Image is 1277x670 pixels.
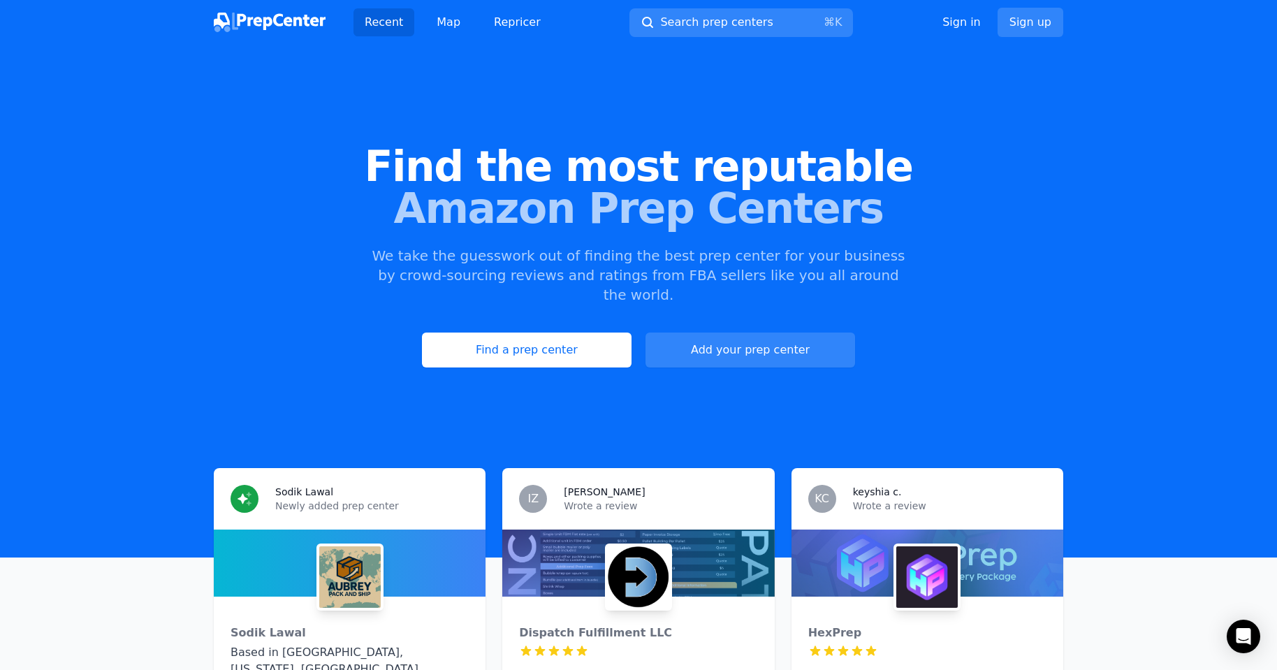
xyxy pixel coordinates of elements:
a: Add your prep center [645,333,855,367]
a: Sign up [998,8,1063,37]
a: Map [425,8,472,36]
span: KC [815,493,829,504]
span: Search prep centers [660,14,773,31]
div: HexPrep [808,625,1046,641]
p: Wrote a review [564,499,757,513]
h3: Sodik Lawal [275,485,333,499]
img: PrepCenter [214,13,326,32]
button: Search prep centers⌘K [629,8,853,37]
div: Open Intercom Messenger [1227,620,1260,653]
a: Recent [353,8,414,36]
a: Sign in [942,14,981,31]
img: Sodik Lawal [319,546,381,608]
kbd: K [835,15,842,29]
p: Newly added prep center [275,499,469,513]
h3: keyshia c. [853,485,902,499]
div: Sodik Lawal [231,625,469,641]
a: Find a prep center [422,333,632,367]
img: HexPrep [896,546,958,608]
div: Dispatch Fulfillment LLC [519,625,757,641]
span: Amazon Prep Centers [22,187,1255,229]
span: IZ [527,493,539,504]
a: Repricer [483,8,552,36]
kbd: ⌘ [824,15,835,29]
p: We take the guesswork out of finding the best prep center for your business by crowd-sourcing rev... [370,246,907,305]
span: Find the most reputable [22,145,1255,187]
h3: [PERSON_NAME] [564,485,645,499]
p: Wrote a review [853,499,1046,513]
img: Dispatch Fulfillment LLC [608,546,669,608]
